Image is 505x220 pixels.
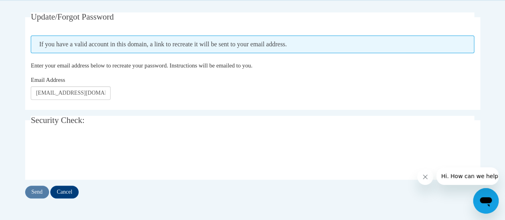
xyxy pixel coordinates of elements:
[5,6,65,12] span: Hi. How can we help?
[31,139,152,170] iframe: reCAPTCHA
[417,169,433,185] iframe: Close message
[31,36,474,53] span: If you have a valid account in this domain, a link to recreate it will be sent to your email addr...
[31,77,65,83] span: Email Address
[31,86,111,100] input: Email
[31,62,252,69] span: Enter your email address below to recreate your password. Instructions will be emailed to you.
[436,167,499,185] iframe: Message from company
[31,115,85,125] span: Security Check:
[31,12,114,22] span: Update/Forgot Password
[473,188,499,214] iframe: Button to launch messaging window
[50,186,79,198] input: Cancel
